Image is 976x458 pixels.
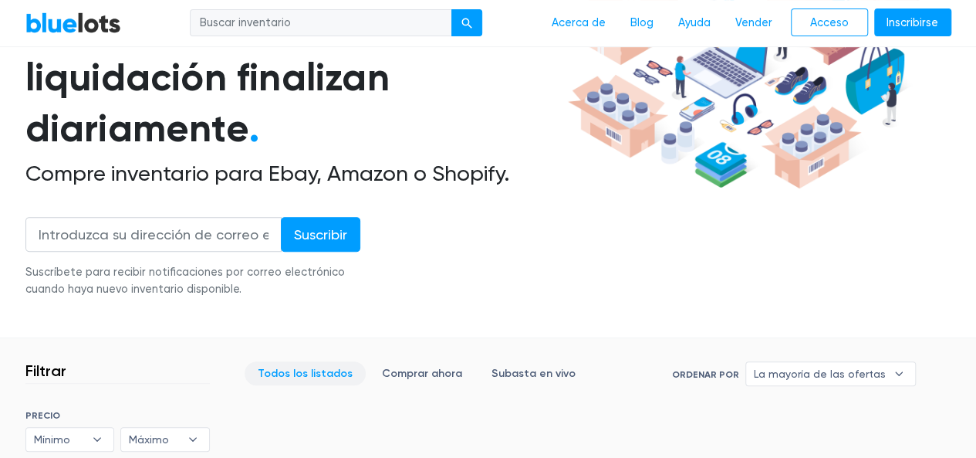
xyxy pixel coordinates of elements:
[245,361,366,385] a: Todos los listados
[552,16,606,29] font: Acerca de
[25,161,510,186] font: Compre inventario para Ebay, Amazon o Shopify.
[129,433,169,446] font: Máximo
[190,9,452,37] input: Buscar inventario
[874,8,951,37] a: Inscribirse
[478,361,589,385] a: Subasta en vivo
[539,8,618,38] a: Acerca de
[382,367,462,380] font: Comprar ahora
[25,266,345,296] font: Suscríbete para recibir notificaciones por correo electrónico cuando haya nuevo inventario dispon...
[723,8,785,38] a: Vender
[369,361,475,385] a: Comprar ahora
[34,433,70,446] font: Mínimo
[25,217,282,252] input: Introduzca su dirección de correo electrónico
[678,16,711,29] font: Ayuda
[735,16,772,29] font: Vender
[25,361,66,380] font: Filtrar
[672,369,739,380] font: Ordenar por
[754,368,886,380] font: La mayoría de las ofertas
[618,8,666,38] a: Blog
[491,367,576,380] font: Subasta en vivo
[25,410,60,421] font: PRECIO
[887,16,938,29] font: Inscribirse
[258,367,353,380] font: Todos los listados
[25,2,481,151] font: mayoristas y de liquidación finalizan diariamente
[791,8,868,37] a: Acceso
[666,8,723,38] a: Ayuda
[810,16,849,29] font: Acceso
[630,16,653,29] font: Blog
[281,217,360,252] input: Suscribir
[249,105,259,151] font: .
